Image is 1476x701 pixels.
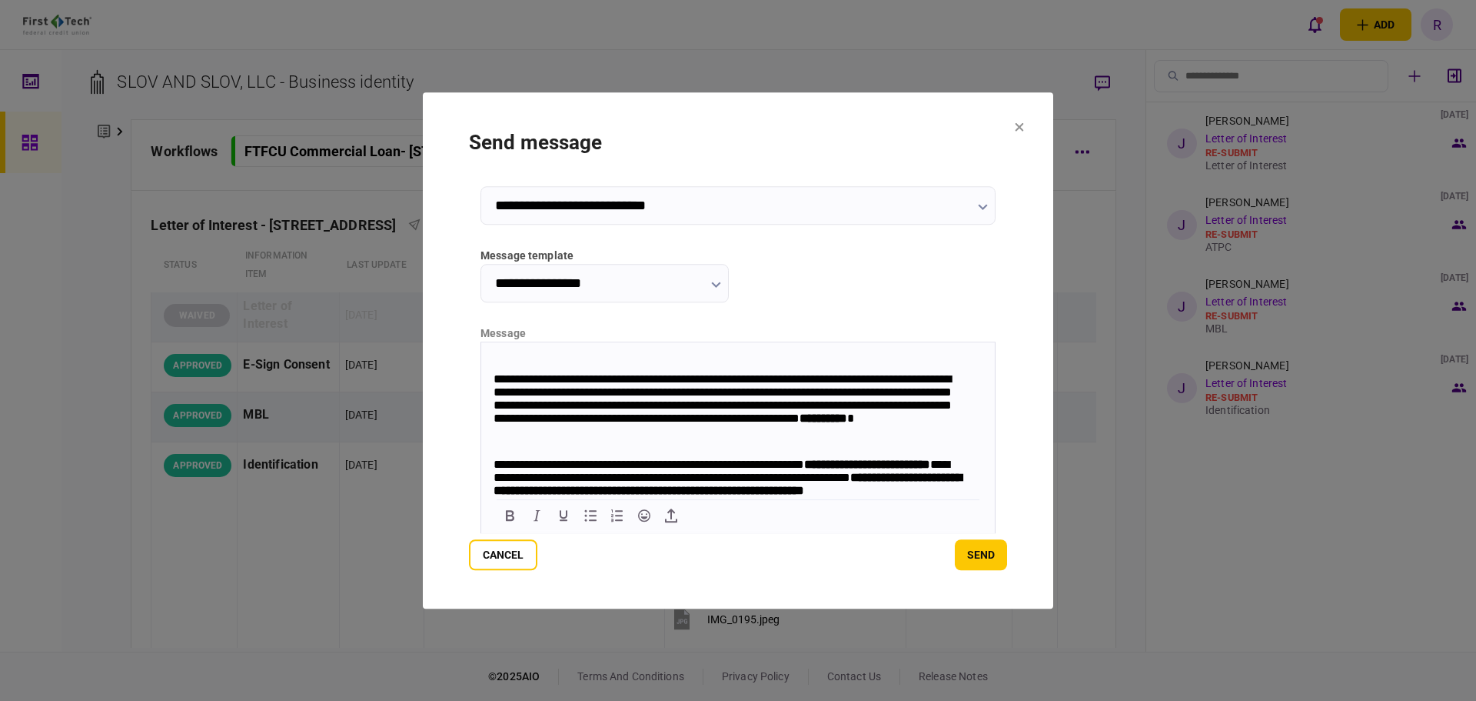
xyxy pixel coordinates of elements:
[955,539,1007,570] button: send
[524,505,550,526] button: Italic
[480,264,729,302] input: message template
[480,186,996,225] input: cc
[631,505,657,526] button: Emojis
[577,505,603,526] button: Bullet list
[497,505,523,526] button: Bold
[481,342,995,496] iframe: Rich Text Area
[480,325,996,342] div: message
[604,505,630,526] button: Numbered list
[469,539,537,570] button: Cancel
[480,248,729,264] label: message template
[550,505,577,526] button: Underline
[469,131,1007,154] h1: send message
